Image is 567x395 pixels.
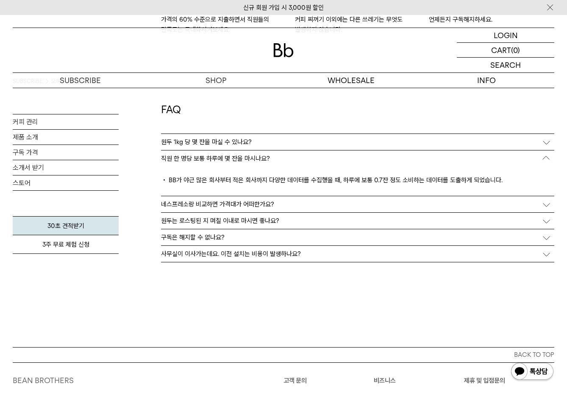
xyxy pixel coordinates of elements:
a: 30초 견적받기 [13,216,119,235]
img: 로고 [273,43,294,57]
a: SUBSCRIBE [13,73,148,88]
a: LOGIN [457,28,554,43]
h2: FAQ [161,103,554,134]
button: BACK TO TOP [13,347,554,362]
a: CART (0) [457,43,554,58]
p: 비즈니스 [374,376,464,386]
a: 구독 가격 [13,145,119,160]
p: LOGIN [494,28,518,42]
a: 스토어 [13,175,119,190]
p: BB가 야근 많은 회사부터 적은 회사까지 다양한 데이터를 수집했을 때, 하루에 보통 0.7잔 정도 소비하는 데이터를 도출하게 되었습니다. [161,175,554,187]
img: 카카오톡 채널 1:1 채팅 버튼 [510,362,554,382]
p: INFO [419,73,555,88]
p: 사무실이 이사가는데요. 이전 설치는 비용이 발생하나요? [161,250,301,258]
p: WHOLESALE [283,73,419,88]
p: 제휴 및 입점문의 [464,376,554,386]
p: 고객 문의 [283,376,374,386]
p: SEARCH [490,58,521,72]
p: CART [491,43,511,57]
a: 3주 무료 체험 신청 [13,235,119,254]
p: (0) [511,43,520,57]
p: 원두 1kg 당 몇 잔을 마실 수 있나요? [161,138,252,146]
a: 제품 소개 [13,130,119,145]
a: 신규 회원 가입 시 3,000원 할인 [243,4,324,11]
a: SHOP [148,73,284,88]
a: 소개서 받기 [13,160,119,175]
p: 원두는 로스팅된 지 며칠 이내로 마시면 좋나요? [161,217,279,225]
p: 구독은 해지할 수 없나요? [161,234,225,241]
p: 직원 한 명당 보통 하루에 몇 잔을 마시나요? [161,155,270,162]
p: 네스프레소랑 비교하면 가격대가 어떠한가요? [161,200,274,208]
a: 커피 관리 [13,114,119,129]
a: BEAN BROTHERS [13,376,74,385]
